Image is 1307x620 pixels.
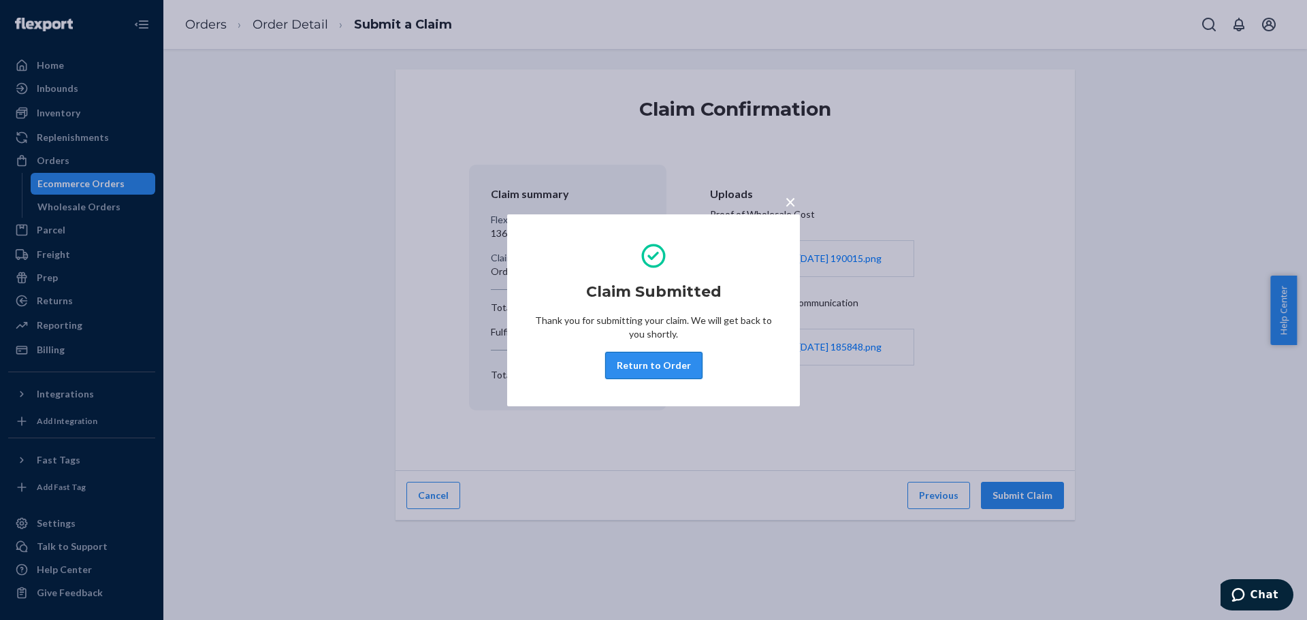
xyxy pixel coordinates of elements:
[605,352,703,379] button: Return to Order
[785,190,796,213] span: ×
[1221,579,1293,613] iframe: Opens a widget where you can chat to one of our agents
[534,314,773,341] p: Thank you for submitting your claim. We will get back to you shortly.
[586,281,722,303] h2: Claim Submitted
